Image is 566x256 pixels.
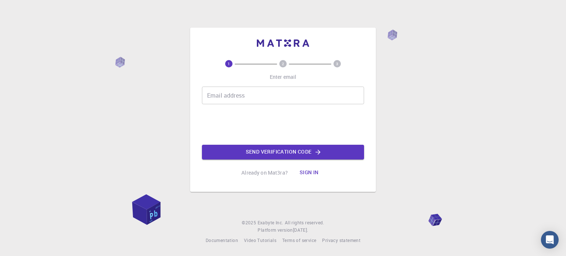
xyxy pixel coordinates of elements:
[282,237,316,244] a: Terms of service
[294,165,325,180] button: Sign in
[244,237,276,243] span: Video Tutorials
[270,73,297,81] p: Enter email
[282,61,284,66] text: 2
[244,237,276,244] a: Video Tutorials
[258,219,283,227] a: Exabyte Inc.
[202,145,364,159] button: Send verification code
[336,61,338,66] text: 3
[228,61,230,66] text: 1
[241,169,288,176] p: Already on Mat3ra?
[258,227,293,234] span: Platform version
[322,237,360,244] a: Privacy statement
[227,110,339,139] iframe: reCAPTCHA
[322,237,360,243] span: Privacy statement
[206,237,238,243] span: Documentation
[285,219,324,227] span: All rights reserved.
[206,237,238,244] a: Documentation
[242,219,257,227] span: © 2025
[258,220,283,225] span: Exabyte Inc.
[282,237,316,243] span: Terms of service
[293,227,308,233] span: [DATE] .
[541,231,559,249] div: Open Intercom Messenger
[293,227,308,234] a: [DATE].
